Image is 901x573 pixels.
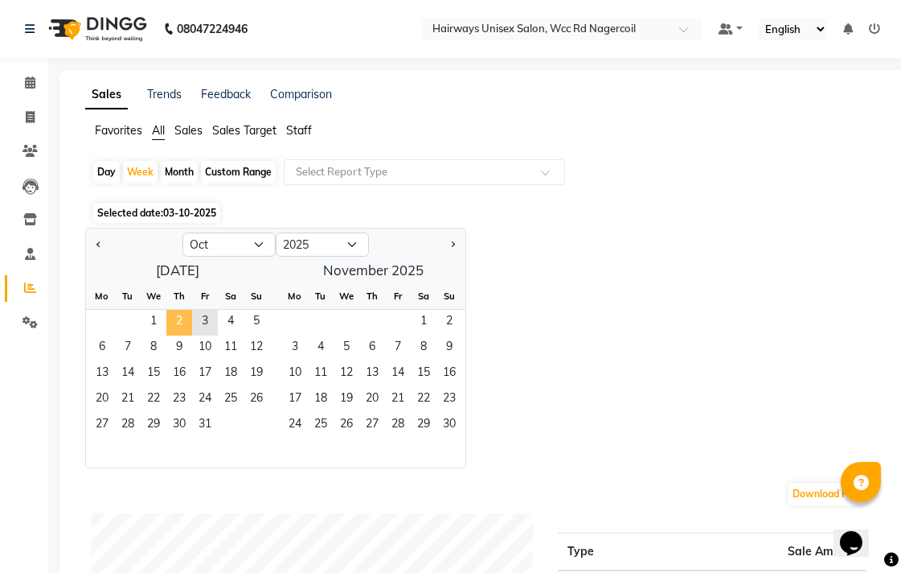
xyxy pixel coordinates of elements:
[359,361,385,387] div: Thursday, November 13, 2025
[436,336,462,361] span: 9
[161,161,198,183] div: Month
[385,336,411,361] div: Friday, November 7, 2025
[115,336,141,361] span: 7
[308,413,334,439] span: 25
[385,283,411,309] div: Fr
[833,509,885,557] iframe: chat widget
[282,361,308,387] span: 10
[334,336,359,361] span: 5
[166,336,192,361] span: 9
[115,336,141,361] div: Tuesday, October 7, 2025
[359,413,385,439] div: Thursday, November 27, 2025
[166,413,192,439] div: Thursday, October 30, 2025
[218,310,244,336] span: 4
[166,413,192,439] span: 30
[436,387,462,413] div: Sunday, November 23, 2025
[411,387,436,413] div: Saturday, November 22, 2025
[282,387,308,413] span: 17
[436,336,462,361] div: Sunday, November 9, 2025
[286,123,312,138] span: Staff
[385,413,411,439] div: Friday, November 28, 2025
[115,283,141,309] div: Tu
[166,387,192,413] div: Thursday, October 23, 2025
[141,283,166,309] div: We
[192,387,218,413] div: Friday, October 24, 2025
[411,361,436,387] span: 15
[282,336,308,361] div: Monday, November 3, 2025
[411,336,436,361] div: Saturday, November 8, 2025
[359,387,385,413] div: Thursday, November 20, 2025
[308,283,334,309] div: Tu
[192,361,218,387] span: 17
[166,310,192,336] div: Thursday, October 2, 2025
[141,310,166,336] span: 1
[436,310,462,336] span: 2
[192,310,218,336] div: Friday, October 3, 2025
[218,283,244,309] div: Sa
[218,361,244,387] span: 18
[359,283,385,309] div: Th
[166,283,192,309] div: Th
[218,361,244,387] div: Saturday, October 18, 2025
[89,413,115,439] span: 27
[244,387,269,413] div: Sunday, October 26, 2025
[359,361,385,387] span: 13
[89,387,115,413] span: 20
[95,123,142,138] span: Favorites
[218,387,244,413] span: 25
[334,413,359,439] div: Wednesday, November 26, 2025
[218,336,244,361] span: 11
[115,361,141,387] span: 14
[282,361,308,387] div: Monday, November 10, 2025
[308,336,334,361] span: 4
[182,233,276,257] select: Select month
[334,413,359,439] span: 26
[177,6,248,52] b: 08047224946
[92,232,105,258] button: Previous month
[89,413,115,439] div: Monday, October 27, 2025
[147,87,182,101] a: Trends
[141,310,166,336] div: Wednesday, October 1, 2025
[93,203,220,223] span: Selected date:
[166,361,192,387] div: Thursday, October 16, 2025
[411,310,436,336] span: 1
[192,387,218,413] span: 24
[192,336,218,361] div: Friday, October 10, 2025
[385,336,411,361] span: 7
[244,361,269,387] span: 19
[192,336,218,361] span: 10
[141,387,166,413] div: Wednesday, October 22, 2025
[411,336,436,361] span: 8
[152,123,165,138] span: All
[411,310,436,336] div: Saturday, November 1, 2025
[446,232,459,258] button: Next month
[212,123,276,138] span: Sales Target
[558,534,712,571] th: Type
[334,387,359,413] div: Wednesday, November 19, 2025
[192,361,218,387] div: Friday, October 17, 2025
[89,387,115,413] div: Monday, October 20, 2025
[115,361,141,387] div: Tuesday, October 14, 2025
[436,387,462,413] span: 23
[192,413,218,439] div: Friday, October 31, 2025
[218,387,244,413] div: Saturday, October 25, 2025
[41,6,151,52] img: logo
[141,361,166,387] div: Wednesday, October 15, 2025
[141,413,166,439] span: 29
[411,361,436,387] div: Saturday, November 15, 2025
[411,413,436,439] span: 29
[282,413,308,439] span: 24
[244,310,269,336] span: 5
[334,361,359,387] div: Wednesday, November 12, 2025
[166,387,192,413] span: 23
[436,361,462,387] div: Sunday, November 16, 2025
[436,361,462,387] span: 16
[85,80,128,109] a: Sales
[334,283,359,309] div: We
[201,87,251,101] a: Feedback
[89,361,115,387] div: Monday, October 13, 2025
[359,413,385,439] span: 27
[788,483,865,505] button: Download PDF
[385,413,411,439] span: 28
[218,310,244,336] div: Saturday, October 4, 2025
